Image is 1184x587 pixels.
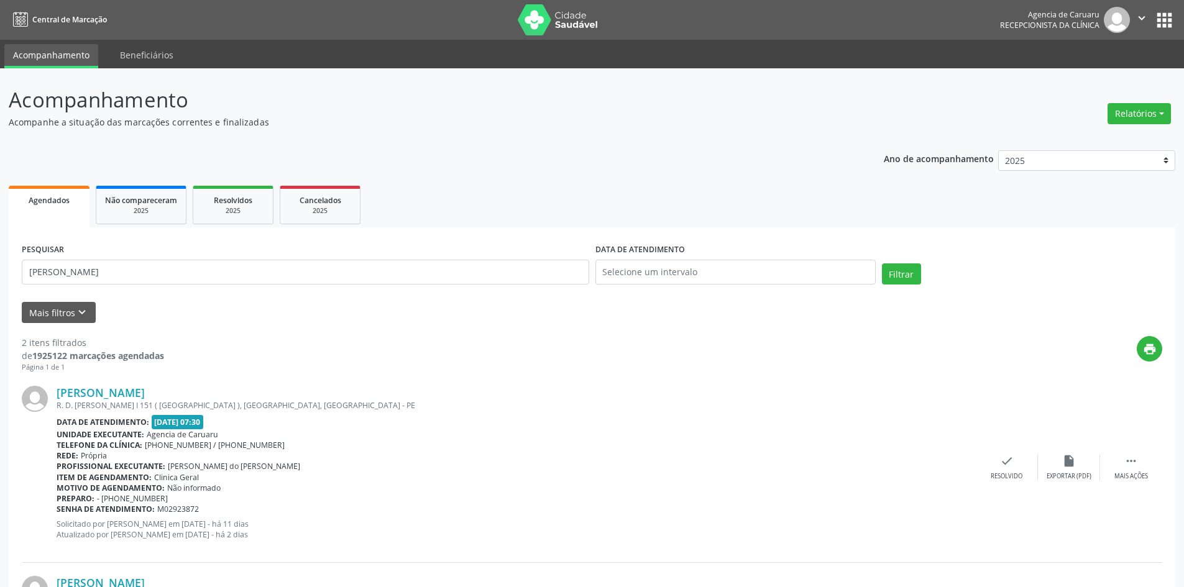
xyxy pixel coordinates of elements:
p: Solicitado por [PERSON_NAME] em [DATE] - há 11 dias Atualizado por [PERSON_NAME] em [DATE] - há 2... [57,519,976,540]
span: Própria [81,450,107,461]
div: Mais ações [1114,472,1148,481]
b: Preparo: [57,493,94,504]
i: keyboard_arrow_down [75,306,89,319]
span: - [PHONE_NUMBER] [97,493,168,504]
a: Beneficiários [111,44,182,66]
span: Resolvidos [214,195,252,206]
b: Motivo de agendamento: [57,483,165,493]
a: Central de Marcação [9,9,107,30]
span: Recepcionista da clínica [1000,20,1099,30]
span: Agencia de Caruaru [147,429,218,440]
div: de [22,349,164,362]
input: Selecione um intervalo [595,260,876,284]
span: Cancelados [300,195,341,206]
input: Nome, código do beneficiário ou CPF [22,260,589,284]
span: M02923872 [157,504,199,514]
button: Mais filtroskeyboard_arrow_down [22,302,96,324]
b: Data de atendimento: [57,417,149,427]
div: 2025 [105,206,177,216]
span: Agendados [29,195,70,206]
label: DATA DE ATENDIMENTO [595,240,685,260]
div: 2025 [202,206,264,216]
div: 2 itens filtrados [22,336,164,349]
span: Não informado [167,483,221,493]
p: Acompanhamento [9,84,825,116]
div: 2025 [289,206,351,216]
label: PESQUISAR [22,240,64,260]
div: Exportar (PDF) [1047,472,1091,481]
b: Item de agendamento: [57,472,152,483]
span: Central de Marcação [32,14,107,25]
div: Página 1 de 1 [22,362,164,373]
i: insert_drive_file [1062,454,1076,468]
strong: 1925122 marcações agendadas [32,350,164,362]
button: apps [1154,9,1175,31]
b: Telefone da clínica: [57,440,142,450]
div: Resolvido [991,472,1022,481]
i:  [1135,11,1149,25]
i: print [1143,342,1157,356]
img: img [22,386,48,412]
button: Filtrar [882,263,921,284]
p: Acompanhe a situação das marcações correntes e finalizadas [9,116,825,129]
div: Agencia de Caruaru [1000,9,1099,20]
a: [PERSON_NAME] [57,386,145,399]
div: R. D. [PERSON_NAME] I 151 ( [GEOGRAPHIC_DATA] ), [GEOGRAPHIC_DATA], [GEOGRAPHIC_DATA] - PE [57,400,976,411]
img: img [1104,7,1130,33]
button: Relatórios [1108,103,1171,124]
b: Rede: [57,450,78,461]
button: print [1137,336,1162,362]
b: Unidade executante: [57,429,144,440]
i:  [1124,454,1138,468]
a: Acompanhamento [4,44,98,68]
b: Profissional executante: [57,461,165,471]
button:  [1130,7,1154,33]
span: Clinica Geral [154,472,199,483]
p: Ano de acompanhamento [884,150,994,166]
i: check [1000,454,1014,468]
span: [PHONE_NUMBER] / [PHONE_NUMBER] [145,440,285,450]
b: Senha de atendimento: [57,504,155,514]
span: Não compareceram [105,195,177,206]
span: [PERSON_NAME] do [PERSON_NAME] [168,461,300,471]
span: [DATE] 07:30 [152,415,204,429]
